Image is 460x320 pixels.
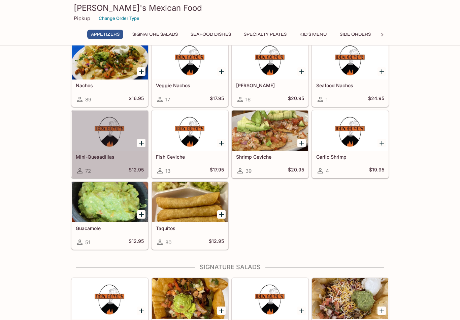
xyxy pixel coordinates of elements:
[236,83,304,88] h5: [PERSON_NAME]
[137,210,145,219] button: Add Guacamole
[210,95,224,103] h5: $17.95
[217,139,226,147] button: Add Fish Ceviche
[312,110,388,151] div: Garlic Shrimp
[296,30,331,39] button: Kid's Menu
[137,139,145,147] button: Add Mini-Quesadillas
[245,96,251,103] span: 16
[297,139,306,147] button: Add Shrimp Ceviche
[217,307,226,315] button: Add Steak Fajita Salad
[232,278,308,319] div: Fish Salad
[96,13,142,24] button: Change Order Type
[152,39,228,107] a: Veggie Nachos17$17.95
[72,39,148,79] div: Nachos
[152,110,228,178] a: Fish Ceviche13$17.95
[85,168,91,174] span: 72
[232,110,308,178] a: Shrimp Ceviche39$20.95
[232,39,308,107] a: [PERSON_NAME]16$20.95
[377,67,386,76] button: Add Seafood Nachos
[71,182,148,250] a: Guacamole51$12.95
[297,67,306,76] button: Add Fajita Nachos
[74,3,386,13] h3: [PERSON_NAME]'s Mexican Food
[288,167,304,175] h5: $20.95
[312,278,388,319] div: Taco Salad
[156,154,224,160] h5: Fish Ceviche
[217,210,226,219] button: Add Taquitos
[209,238,224,246] h5: $12.95
[87,30,123,39] button: Appetizers
[137,67,145,76] button: Add Nachos
[152,182,228,250] a: Taquitos80$12.95
[236,154,304,160] h5: Shrimp Ceviche
[85,96,91,103] span: 89
[165,96,170,103] span: 17
[312,39,388,79] div: Seafood Nachos
[71,110,148,178] a: Mini-Quesadillas72$12.95
[129,95,144,103] h5: $16.95
[85,239,90,246] span: 51
[76,83,144,88] h5: Nachos
[76,225,144,231] h5: Guacamole
[137,307,145,315] button: Add Grilled Chicken Salad
[165,239,171,246] span: 80
[71,39,148,107] a: Nachos89$16.95
[152,39,228,79] div: Veggie Nachos
[152,110,228,151] div: Fish Ceviche
[369,167,384,175] h5: $19.95
[74,15,90,22] p: Pickup
[245,168,252,174] span: 39
[152,278,228,319] div: Steak Fajita Salad
[71,263,389,271] h4: Signature Salads
[316,83,384,88] h5: Seafood Nachos
[326,168,329,174] span: 4
[377,139,386,147] button: Add Garlic Shrimp
[288,95,304,103] h5: $20.95
[377,307,386,315] button: Add Taco Salad
[72,182,148,222] div: Guacamole
[129,30,182,39] button: Signature Salads
[240,30,290,39] button: Specialty Plates
[316,154,384,160] h5: Garlic Shrimp
[217,67,226,76] button: Add Veggie Nachos
[312,39,389,107] a: Seafood Nachos1$24.95
[72,110,148,151] div: Mini-Quesadillas
[232,39,308,79] div: Fajita Nachos
[232,110,308,151] div: Shrimp Ceviche
[152,182,228,222] div: Taquitos
[72,278,148,319] div: Grilled Chicken Salad
[336,30,374,39] button: Side Orders
[187,30,235,39] button: Seafood Dishes
[129,167,144,175] h5: $12.95
[129,238,144,246] h5: $12.95
[326,96,328,103] span: 1
[165,168,170,174] span: 13
[297,307,306,315] button: Add Fish Salad
[76,154,144,160] h5: Mini-Quesadillas
[368,95,384,103] h5: $24.95
[312,110,389,178] a: Garlic Shrimp4$19.95
[156,83,224,88] h5: Veggie Nachos
[156,225,224,231] h5: Taquitos
[210,167,224,175] h5: $17.95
